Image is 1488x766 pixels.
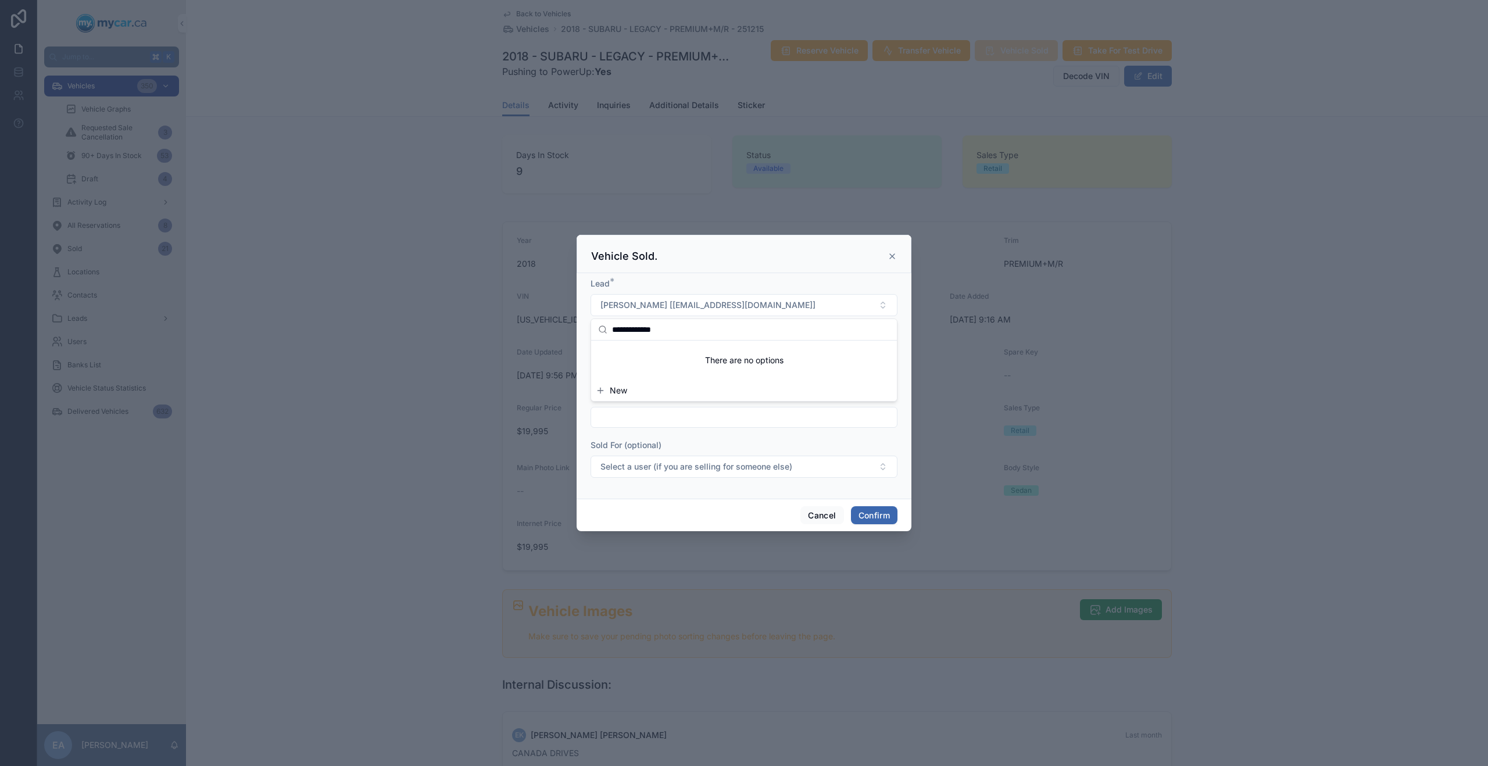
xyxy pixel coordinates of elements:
button: Select Button [591,294,897,316]
button: Select Button [591,456,897,478]
span: Select a user (if you are selling for someone else) [600,461,792,473]
h3: Vehicle Sold. [591,249,657,263]
span: [PERSON_NAME] [[EMAIL_ADDRESS][DOMAIN_NAME]] [600,299,815,311]
button: Cancel [800,506,843,525]
button: New [596,385,892,396]
div: There are no options [591,341,897,380]
span: Sold For (optional) [591,440,661,450]
span: New [610,385,627,396]
button: Confirm [851,506,897,525]
div: Suggestions [591,341,897,380]
span: Lead [591,278,610,288]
